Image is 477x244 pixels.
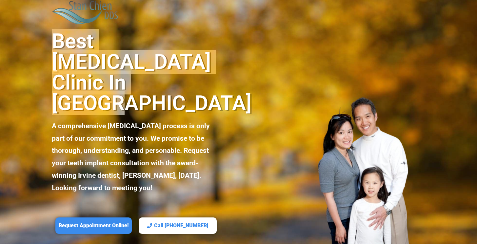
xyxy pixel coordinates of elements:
p: A comprehensive [MEDICAL_DATA] process is only part of our commitment to you. We promise to be th... [52,120,220,194]
a: Request Appointment Online! [55,217,132,234]
span: Request Appointment Online! [59,222,129,229]
span: Call [PHONE_NUMBER] [154,222,209,229]
h2: Best [MEDICAL_DATA] Clinic in [GEOGRAPHIC_DATA] [52,31,220,113]
a: Call [PHONE_NUMBER] [139,217,217,234]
